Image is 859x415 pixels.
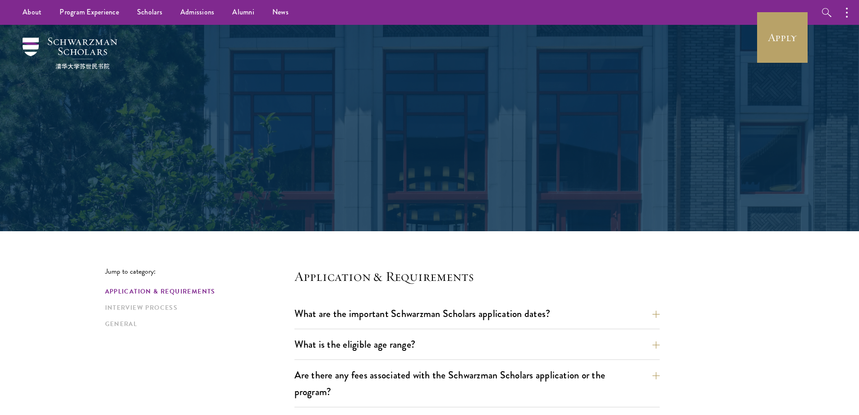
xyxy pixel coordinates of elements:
[105,267,294,275] p: Jump to category:
[294,334,660,354] button: What is the eligible age range?
[757,12,808,63] a: Apply
[294,365,660,402] button: Are there any fees associated with the Schwarzman Scholars application or the program?
[294,303,660,324] button: What are the important Schwarzman Scholars application dates?
[23,37,117,69] img: Schwarzman Scholars
[105,303,289,312] a: Interview Process
[105,287,289,296] a: Application & Requirements
[105,319,289,329] a: General
[294,267,660,285] h4: Application & Requirements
